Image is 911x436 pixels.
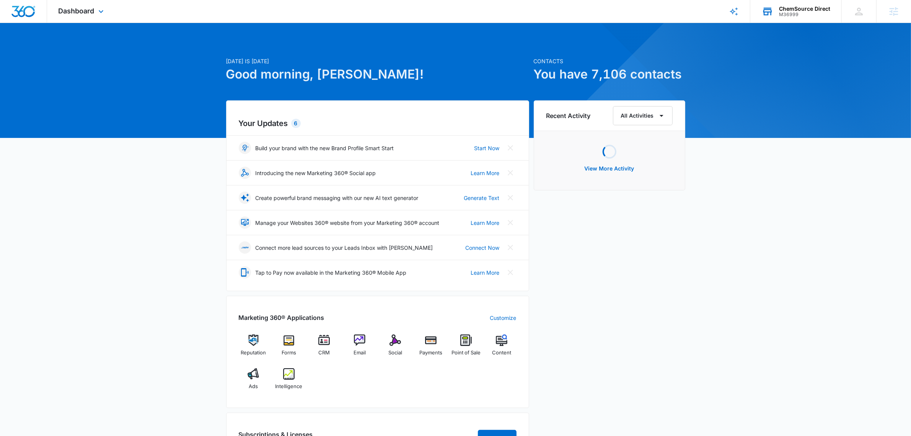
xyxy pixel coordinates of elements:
button: View More Activity [577,159,642,178]
span: Intelligence [275,383,302,390]
a: Forms [274,334,303,362]
span: Forms [282,349,296,357]
a: Learn More [471,269,500,277]
a: Payments [416,334,445,362]
h1: Good morning, [PERSON_NAME]! [226,65,529,84]
button: Close [504,192,517,204]
a: CRM [310,334,339,362]
span: Payments [419,349,442,357]
a: Customize [490,314,517,322]
a: Start Now [474,144,500,152]
a: Connect Now [466,244,500,252]
p: Create powerful brand messaging with our new AI text generator [256,194,419,202]
h2: Marketing 360® Applications [239,313,324,322]
a: Point of Sale [451,334,481,362]
a: Generate Text [464,194,500,202]
span: Social [388,349,402,357]
span: Ads [249,383,258,390]
span: Dashboard [59,7,95,15]
a: Content [487,334,517,362]
p: Tap to Pay now available in the Marketing 360® Mobile App [256,269,407,277]
p: Build your brand with the new Brand Profile Smart Start [256,144,394,152]
a: Reputation [239,334,268,362]
h1: You have 7,106 contacts [534,65,685,84]
div: account name [779,6,830,12]
button: Close [504,241,517,254]
div: account id [779,12,830,17]
button: Close [504,216,517,229]
span: Content [492,349,511,357]
a: Learn More [471,169,500,177]
a: Social [381,334,410,362]
p: Contacts [534,57,685,65]
p: Connect more lead sources to your Leads Inbox with [PERSON_NAME] [256,244,433,252]
a: Intelligence [274,368,303,396]
a: Ads [239,368,268,396]
button: Close [504,167,517,179]
span: Reputation [241,349,266,357]
span: Point of Sale [451,349,481,357]
h6: Recent Activity [546,111,591,120]
a: Learn More [471,219,500,227]
p: Manage your Websites 360® website from your Marketing 360® account [256,219,440,227]
div: 6 [291,119,301,128]
span: CRM [318,349,330,357]
p: Introducing the new Marketing 360® Social app [256,169,376,177]
p: [DATE] is [DATE] [226,57,529,65]
h2: Your Updates [239,118,517,129]
a: Email [345,334,375,362]
button: Close [504,142,517,154]
span: Email [354,349,366,357]
button: All Activities [613,106,673,125]
button: Close [504,266,517,279]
